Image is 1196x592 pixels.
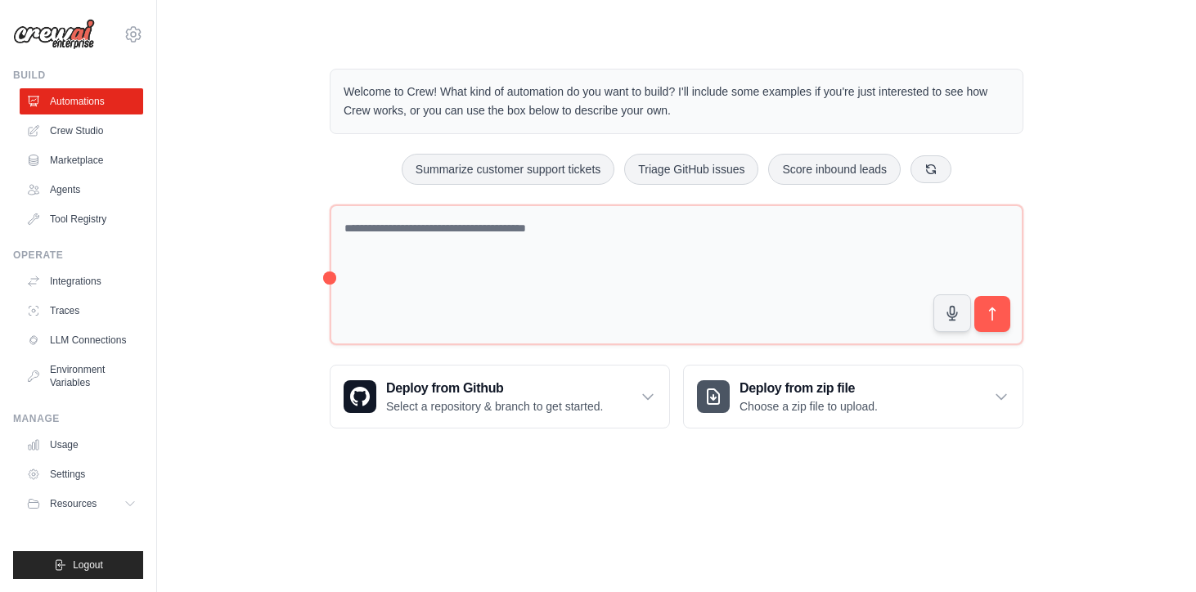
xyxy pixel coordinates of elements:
a: Tool Registry [20,206,143,232]
div: Manage [13,412,143,425]
p: Welcome to Crew! What kind of automation do you want to build? I'll include some examples if you'... [344,83,1009,120]
a: Traces [20,298,143,324]
button: Triage GitHub issues [624,154,758,185]
h3: Deploy from zip file [740,379,878,398]
button: Resources [20,491,143,517]
p: Select a repository & branch to get started. [386,398,603,415]
img: Logo [13,19,95,50]
div: Operate [13,249,143,262]
span: Logout [73,558,103,572]
button: Logout [13,551,143,579]
button: Score inbound leads [768,154,901,185]
a: Marketplace [20,147,143,173]
a: LLM Connections [20,327,143,353]
button: Summarize customer support tickets [402,154,614,185]
a: Crew Studio [20,118,143,144]
a: Integrations [20,268,143,294]
p: Choose a zip file to upload. [740,398,878,415]
div: Build [13,69,143,82]
a: Usage [20,432,143,458]
a: Agents [20,177,143,203]
h3: Deploy from Github [386,379,603,398]
a: Environment Variables [20,357,143,396]
a: Automations [20,88,143,114]
span: Resources [50,497,97,510]
a: Settings [20,461,143,487]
